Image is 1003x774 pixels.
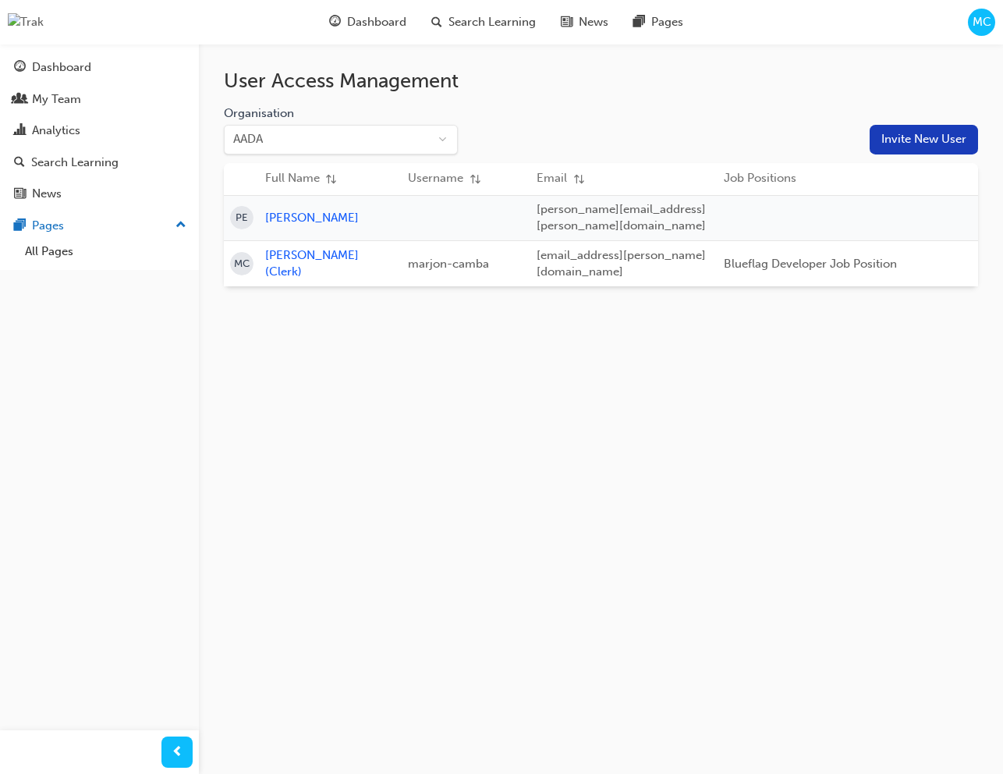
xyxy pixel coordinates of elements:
a: My Team [6,85,193,114]
span: MC [973,13,991,31]
a: Dashboard [6,53,193,82]
span: Blueflag Developer Job Position [724,257,897,271]
span: [PERSON_NAME] (Clerk) [265,248,359,279]
span: people-icon [14,93,26,107]
a: Analytics [6,116,193,145]
div: News [32,185,62,203]
div: Job Positions [724,170,987,186]
span: marjon-camba [408,257,489,271]
span: up-icon [175,215,186,236]
span: Dashboard [347,13,406,31]
span: news-icon [14,187,26,201]
a: guage-iconDashboard [317,6,419,38]
span: chart-icon [14,124,26,138]
span: guage-icon [329,12,341,32]
button: Invite New User [870,125,978,154]
span: News [579,13,608,31]
span: search-icon [14,156,25,170]
img: Trak [8,13,44,31]
span: MC [230,252,253,275]
button: Pages [6,211,193,240]
div: Username [408,170,525,186]
span: [EMAIL_ADDRESS][PERSON_NAME][DOMAIN_NAME] [537,248,706,279]
span: search-icon [431,12,442,32]
div: My Team [32,91,81,108]
span: pages-icon [14,219,26,233]
a: search-iconSearch Learning [419,6,548,38]
div: Email [537,170,712,186]
div: Full Name [265,170,397,186]
span: [PERSON_NAME][EMAIL_ADDRESS][PERSON_NAME][DOMAIN_NAME] [537,202,706,233]
h2: User Access Management [224,69,978,94]
a: Search Learning [6,148,193,177]
div: Pages [32,217,64,235]
div: Analytics [32,122,80,140]
span: guage-icon [14,61,26,75]
a: All Pages [19,240,193,264]
a: news-iconNews [548,6,621,38]
span: PE [230,206,253,229]
div: Dashboard [32,59,91,76]
a: News [6,179,193,208]
button: MC [968,9,995,36]
span: Pages [651,13,683,31]
span: prev-icon [172,743,183,762]
label: Organisation [224,105,294,122]
button: DashboardMy TeamAnalyticsSearch LearningNews [6,50,193,211]
span: news-icon [561,12,572,32]
span: Search Learning [448,13,536,31]
span: [PERSON_NAME] [265,211,359,225]
a: pages-iconPages [621,6,696,38]
div: Search Learning [31,154,119,172]
span: pages-icon [633,12,645,32]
